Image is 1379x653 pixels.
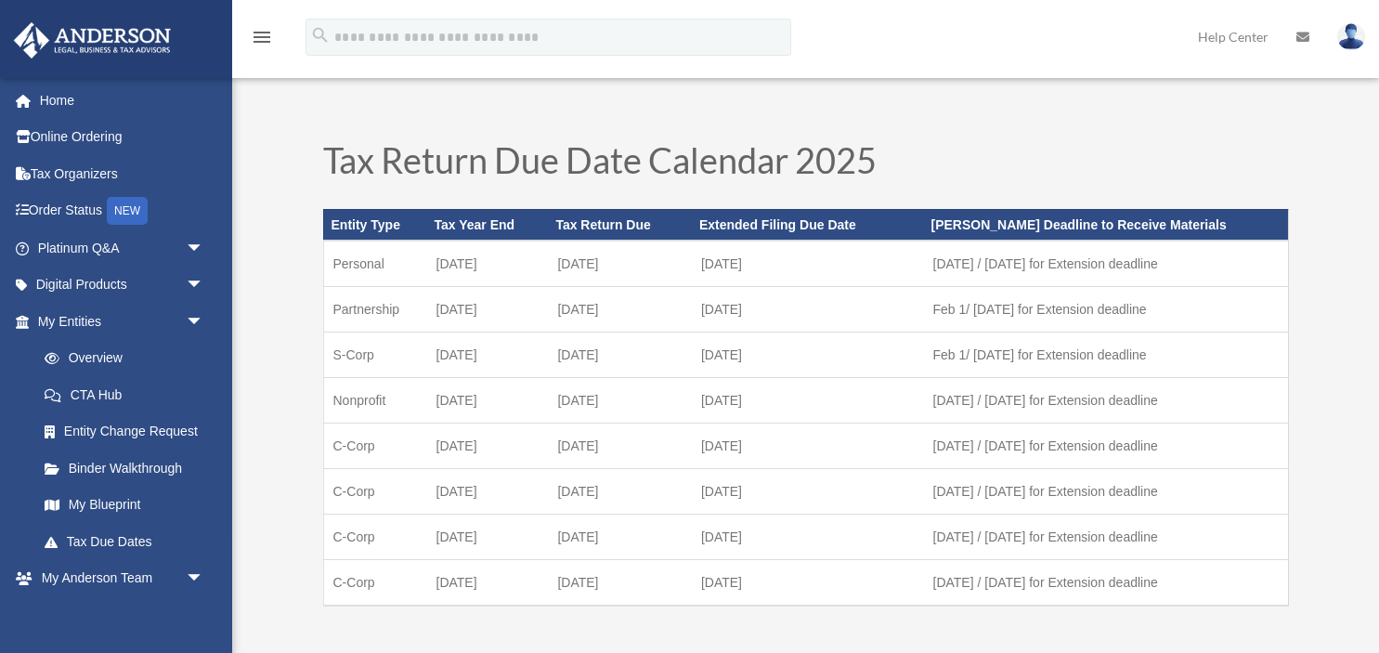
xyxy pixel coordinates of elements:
[13,267,232,304] a: Digital Productsarrow_drop_down
[924,333,1288,378] td: Feb 1/ [DATE] for Extension deadline
[251,33,273,48] a: menu
[692,209,924,241] th: Extended Filing Due Date
[323,515,427,560] td: C-Corp
[323,287,427,333] td: Partnership
[26,487,232,524] a: My Blueprint
[924,209,1288,241] th: [PERSON_NAME] Deadline to Receive Materials
[692,378,924,424] td: [DATE]
[692,287,924,333] td: [DATE]
[924,378,1288,424] td: [DATE] / [DATE] for Extension deadline
[323,241,427,287] td: Personal
[548,209,692,241] th: Tax Return Due
[186,303,223,341] span: arrow_drop_down
[323,142,1289,187] h1: Tax Return Due Date Calendar 2025
[692,469,924,515] td: [DATE]
[323,333,427,378] td: S-Corp
[427,241,549,287] td: [DATE]
[692,515,924,560] td: [DATE]
[427,560,549,607] td: [DATE]
[323,560,427,607] td: C-Corp
[186,560,223,598] span: arrow_drop_down
[26,376,232,413] a: CTA Hub
[427,378,549,424] td: [DATE]
[548,560,692,607] td: [DATE]
[548,378,692,424] td: [DATE]
[186,229,223,268] span: arrow_drop_down
[924,469,1288,515] td: [DATE] / [DATE] for Extension deadline
[323,424,427,469] td: C-Corp
[924,287,1288,333] td: Feb 1/ [DATE] for Extension deadline
[548,424,692,469] td: [DATE]
[548,287,692,333] td: [DATE]
[251,26,273,48] i: menu
[310,25,331,46] i: search
[107,197,148,225] div: NEW
[26,523,223,560] a: Tax Due Dates
[13,303,232,340] a: My Entitiesarrow_drop_down
[26,450,232,487] a: Binder Walkthrough
[692,560,924,607] td: [DATE]
[924,424,1288,469] td: [DATE] / [DATE] for Extension deadline
[427,287,549,333] td: [DATE]
[924,241,1288,287] td: [DATE] / [DATE] for Extension deadline
[1337,23,1365,50] img: User Pic
[13,82,232,119] a: Home
[548,469,692,515] td: [DATE]
[323,469,427,515] td: C-Corp
[548,241,692,287] td: [DATE]
[692,424,924,469] td: [DATE]
[548,333,692,378] td: [DATE]
[26,340,232,377] a: Overview
[13,192,232,230] a: Order StatusNEW
[13,119,232,156] a: Online Ordering
[323,378,427,424] td: Nonprofit
[427,333,549,378] td: [DATE]
[692,241,924,287] td: [DATE]
[427,515,549,560] td: [DATE]
[692,333,924,378] td: [DATE]
[924,515,1288,560] td: [DATE] / [DATE] for Extension deadline
[8,22,176,59] img: Anderson Advisors Platinum Portal
[13,155,232,192] a: Tax Organizers
[548,515,692,560] td: [DATE]
[13,229,232,267] a: Platinum Q&Aarrow_drop_down
[427,469,549,515] td: [DATE]
[26,413,232,451] a: Entity Change Request
[427,424,549,469] td: [DATE]
[924,560,1288,607] td: [DATE] / [DATE] for Extension deadline
[186,267,223,305] span: arrow_drop_down
[427,209,549,241] th: Tax Year End
[13,560,232,597] a: My Anderson Teamarrow_drop_down
[323,209,427,241] th: Entity Type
